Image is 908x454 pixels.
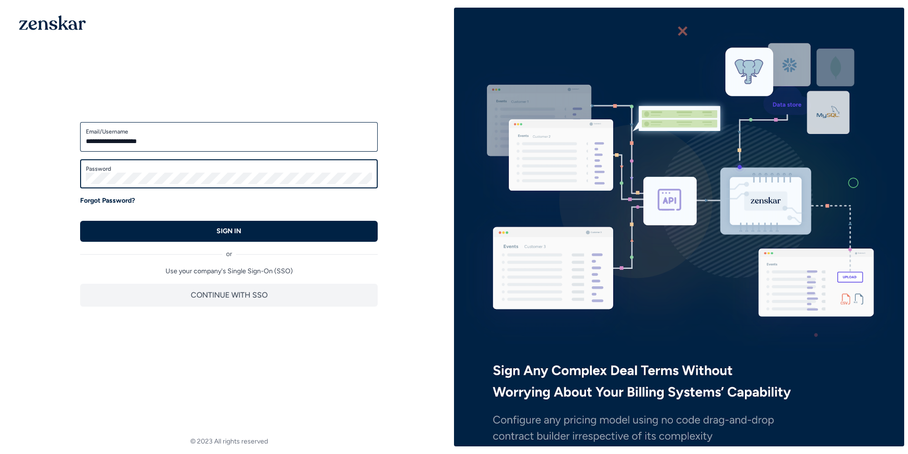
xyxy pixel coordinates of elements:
p: SIGN IN [217,227,241,236]
button: SIGN IN [80,221,378,242]
div: or [80,242,378,259]
a: Forgot Password? [80,196,135,206]
img: 1OGAJ2xQqyY4LXKgY66KYq0eOWRCkrZdAb3gUhuVAqdWPZE9SRJmCz+oDMSn4zDLXe31Ii730ItAGKgCKgCCgCikA4Av8PJUP... [19,15,86,30]
label: Password [86,165,372,173]
p: Use your company's Single Sign-On (SSO) [80,267,378,276]
footer: © 2023 All rights reserved [4,437,454,446]
button: CONTINUE WITH SSO [80,284,378,307]
label: Email/Username [86,128,372,135]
